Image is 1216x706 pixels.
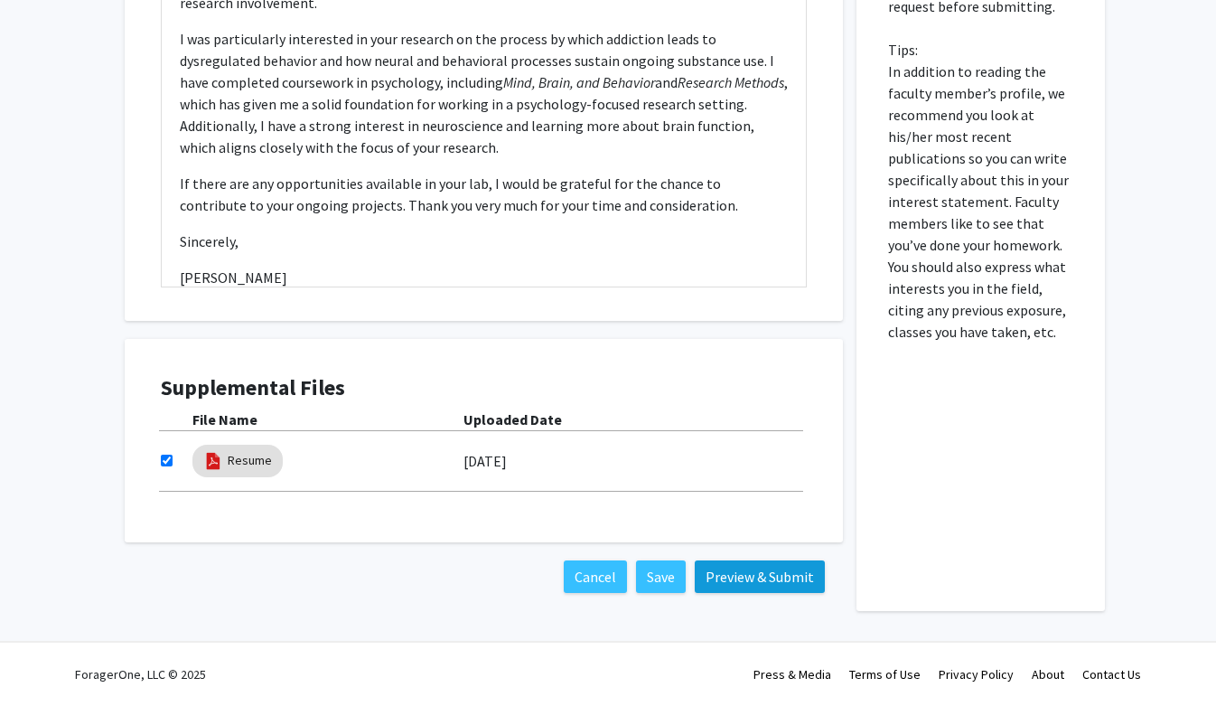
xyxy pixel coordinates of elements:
em: Mind, Brain, and Behavior [503,73,655,91]
h4: Supplemental Files [161,375,807,401]
iframe: Chat [14,625,77,692]
span: [PERSON_NAME] [180,268,287,287]
p: Sincerely, [180,231,788,252]
div: ForagerOne, LLC © 2025 [75,643,206,706]
b: File Name [192,410,257,428]
label: [DATE] [463,446,507,476]
a: Privacy Policy [939,666,1014,682]
p: If there are any opportunities available in your lab, I would be grateful for the chance to contr... [180,173,788,216]
p: I was particularly interested in your research on the process by which addiction leads to dysregu... [180,28,788,158]
img: pdf_icon.png [203,451,223,471]
button: Save [636,560,686,593]
button: Preview & Submit [695,560,825,593]
a: About [1032,666,1064,682]
a: Contact Us [1082,666,1141,682]
a: Terms of Use [849,666,921,682]
a: Resume [228,451,272,470]
b: Uploaded Date [463,410,562,428]
em: Research Methods [678,73,784,91]
button: Cancel [564,560,627,593]
a: Press & Media [753,666,831,682]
